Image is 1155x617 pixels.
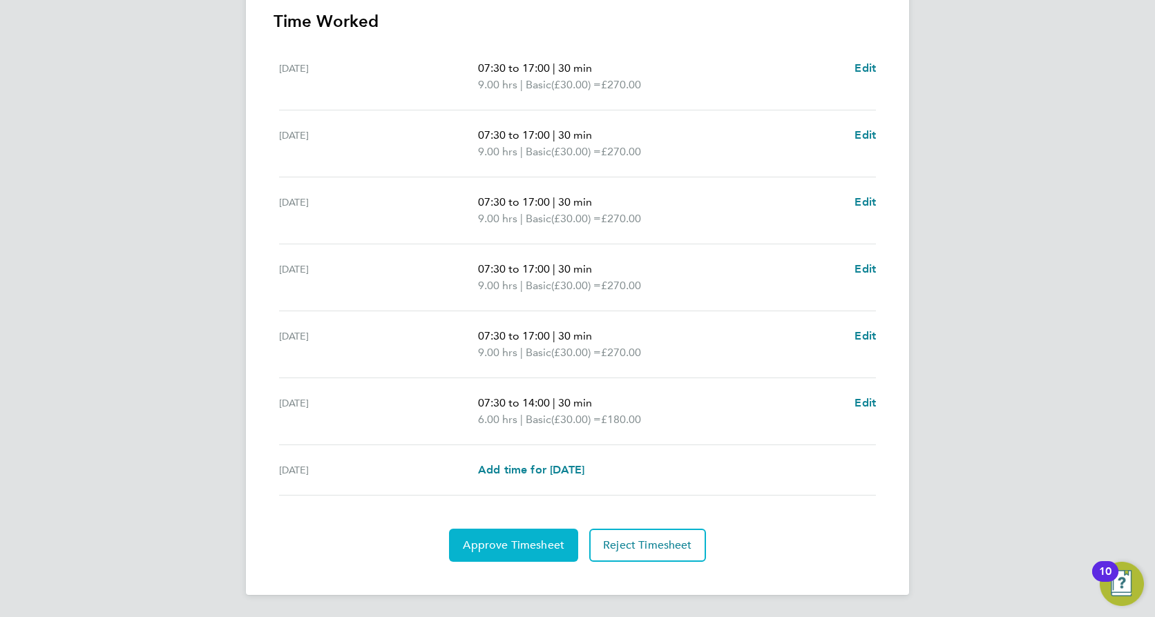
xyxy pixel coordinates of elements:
[855,262,876,275] span: Edit
[553,128,555,141] span: |
[478,212,517,225] span: 9.00 hrs
[279,60,478,93] div: [DATE]
[478,78,517,91] span: 9.00 hrs
[478,346,517,359] span: 9.00 hrs
[553,195,555,208] span: |
[279,127,478,160] div: [DATE]
[601,145,641,158] span: £270.00
[551,279,601,292] span: (£30.00) =
[279,462,478,478] div: [DATE]
[520,212,523,225] span: |
[601,212,641,225] span: £270.00
[553,396,555,409] span: |
[551,212,601,225] span: (£30.00) =
[279,261,478,294] div: [DATE]
[1099,571,1111,589] div: 10
[558,329,592,342] span: 30 min
[551,78,601,91] span: (£30.00) =
[520,279,523,292] span: |
[855,61,876,75] span: Edit
[478,279,517,292] span: 9.00 hrs
[855,128,876,141] span: Edit
[553,262,555,275] span: |
[478,396,550,409] span: 07:30 to 14:00
[279,395,478,428] div: [DATE]
[478,262,550,275] span: 07:30 to 17:00
[478,145,517,158] span: 9.00 hrs
[274,10,881,32] h3: Time Worked
[463,538,564,552] span: Approve Timesheet
[279,194,478,227] div: [DATE]
[478,128,550,141] span: 07:30 to 17:00
[855,395,876,411] a: Edit
[551,145,601,158] span: (£30.00) =
[478,195,550,208] span: 07:30 to 17:00
[520,145,523,158] span: |
[855,127,876,144] a: Edit
[558,61,592,75] span: 30 min
[449,529,578,562] button: Approve Timesheet
[855,261,876,277] a: Edit
[478,61,550,75] span: 07:30 to 17:00
[1100,562,1144,606] button: Open Resource Center, 10 new notifications
[601,78,641,91] span: £270.00
[478,462,584,478] a: Add time for [DATE]
[526,277,551,294] span: Basic
[551,413,601,426] span: (£30.00) =
[520,78,523,91] span: |
[601,346,641,359] span: £270.00
[558,195,592,208] span: 30 min
[478,329,550,342] span: 07:30 to 17:00
[855,329,876,342] span: Edit
[601,413,641,426] span: £180.00
[526,344,551,361] span: Basic
[553,61,555,75] span: |
[601,279,641,292] span: £270.00
[855,60,876,77] a: Edit
[520,346,523,359] span: |
[279,328,478,361] div: [DATE]
[855,194,876,210] a: Edit
[589,529,706,562] button: Reject Timesheet
[558,396,592,409] span: 30 min
[558,128,592,141] span: 30 min
[855,195,876,208] span: Edit
[551,346,601,359] span: (£30.00) =
[603,538,692,552] span: Reject Timesheet
[520,413,523,426] span: |
[855,396,876,409] span: Edit
[526,144,551,160] span: Basic
[855,328,876,344] a: Edit
[553,329,555,342] span: |
[526,77,551,93] span: Basic
[478,413,517,426] span: 6.00 hrs
[478,463,584,476] span: Add time for [DATE]
[526,411,551,428] span: Basic
[558,262,592,275] span: 30 min
[526,210,551,227] span: Basic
